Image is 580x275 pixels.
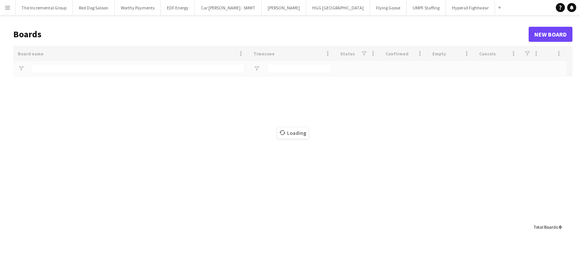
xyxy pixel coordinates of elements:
button: Red Dog Saloon [73,0,115,15]
button: HyperaX Fightwear [446,0,495,15]
span: Total Boards [534,224,558,230]
button: Car [PERSON_NAME] - SMMT [195,0,262,15]
button: UMPF Staffing [407,0,446,15]
button: Flying Goose [370,0,407,15]
button: EDF Energy [161,0,195,15]
h1: Boards [13,29,529,40]
a: New Board [529,27,572,42]
button: The Incremental Group [15,0,73,15]
span: 0 [559,224,561,230]
button: Worthy Payments [115,0,161,15]
span: Loading [277,127,309,139]
div: : [534,220,561,234]
button: HGG [GEOGRAPHIC_DATA] [306,0,370,15]
button: [PERSON_NAME] [262,0,306,15]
